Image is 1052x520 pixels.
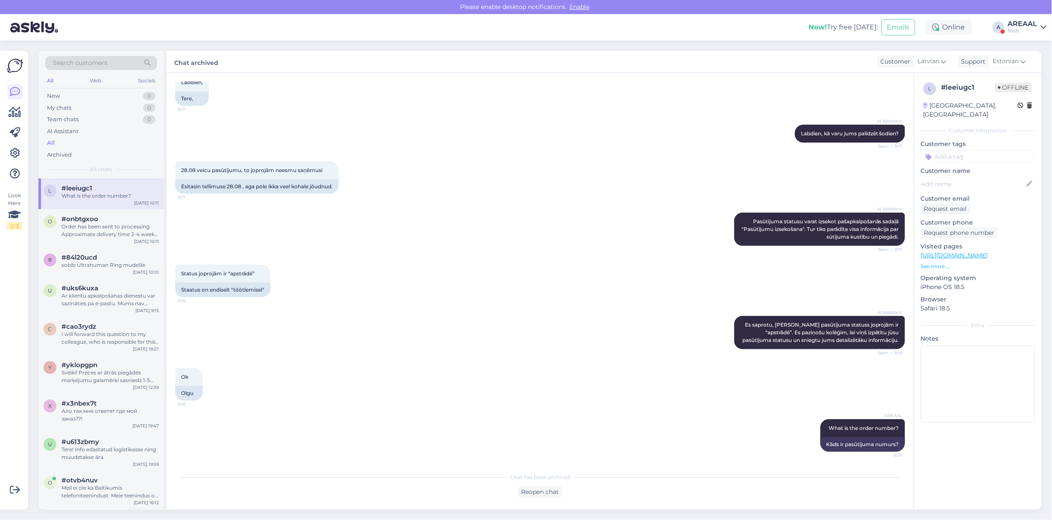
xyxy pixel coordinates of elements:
[921,167,1035,175] p: Customer name
[133,269,159,275] div: [DATE] 10:10
[181,79,203,85] span: Labdien,
[62,223,159,238] div: Order has been sent to processing. Approximate delivery time 2-4 weeks since making the order.
[870,246,903,253] span: Seen ✓ 9:17
[178,106,210,113] span: 9:17
[62,476,98,484] span: #otvb4nuv
[91,166,112,173] span: All chats
[870,452,903,459] span: 10:11
[809,23,827,31] b: New!
[921,304,1035,313] p: Safari 18.5
[918,57,940,66] span: Latvian
[7,192,22,230] div: Look Here
[921,127,1035,134] div: Customer information
[47,139,55,147] div: All
[45,75,55,86] div: All
[48,257,52,263] span: 8
[921,218,1035,227] p: Customer phone
[175,179,339,194] div: Esitasin tellimuse 28.08 , aga pole ikka veel kohale jõudnud.
[921,295,1035,304] p: Browser
[1008,20,1047,34] a: AREAALNish
[921,251,988,259] a: [URL][DOMAIN_NAME]
[921,227,998,239] div: Request phone number
[62,330,159,346] div: I will forward this question to my colleague, who is responsible for this. The reply will be here...
[993,57,1019,66] span: Estonian
[829,425,899,431] span: What is the order number?
[181,167,322,173] span: 28.08 veicu pasūtījumu, to joprojām neesmu saņēmusi
[47,115,79,124] div: Team chats
[809,22,878,32] div: Try free [DATE]:
[174,56,218,67] label: Chat archived
[47,92,60,100] div: New
[7,58,23,74] img: Askly Logo
[134,500,159,506] div: [DATE] 16:12
[88,75,103,86] div: Web
[53,58,107,67] span: Search customers
[870,309,903,316] span: AI Assistant
[921,334,1035,343] p: Notes
[921,242,1035,251] p: Visited pages
[921,194,1035,203] p: Customer email
[921,150,1035,163] input: Add a tag
[47,104,71,112] div: My chats
[1008,20,1037,27] div: AREAAL
[62,407,159,423] div: Ало так мне ответят где мой заказ??!
[178,401,210,407] span: 9:18
[801,130,899,137] span: Labdien, kā varu jums palīdzēt šodien?
[1008,27,1037,34] div: Nish
[181,270,255,277] span: Status joprojām ir “apstrādē”
[47,151,72,159] div: Archived
[7,222,22,230] div: 2 / 3
[133,346,159,352] div: [DATE] 18:27
[929,85,932,92] span: l
[62,438,99,446] span: #u613zbmy
[175,91,209,106] div: Tere,
[62,292,159,307] div: Ar klientu apkalpošanas dienestu var sazināties pa e-pastu. Mums nav pieejams kontakttālrunis, la...
[870,206,903,212] span: AI Assistant
[921,203,970,215] div: Request email
[143,104,155,112] div: 0
[958,57,986,66] div: Support
[62,446,159,461] div: Tere! Info edastatud logistikasse ning muudetakse ära.
[882,19,915,35] button: Emails
[48,403,52,409] span: x
[62,215,98,223] span: #onbtgxoo
[48,441,52,447] span: u
[518,486,563,498] div: Reopen chat
[821,437,905,452] div: Kāds ir pasūtījuma numurs?
[926,20,972,35] div: Online
[923,101,1018,119] div: [GEOGRAPHIC_DATA], [GEOGRAPHIC_DATA]
[62,369,159,384] div: Sveiki! Preces ar ātrās piegādes marķējumu galamērķi sasniedz 1-5 darba dienu laikā. Produkti bez...
[62,261,159,269] div: sobib Ultrahuman Ring mudelile
[143,92,155,100] div: 0
[870,118,903,124] span: AI Assistant
[48,364,52,371] span: y
[175,283,270,297] div: Staatus on endiselt "töötlemisel"
[62,184,92,192] span: #leeiugc1
[48,326,52,332] span: c
[870,412,903,419] span: AREAAL
[181,374,188,380] span: Ok
[48,287,52,294] span: u
[921,179,1025,189] input: Add name
[741,218,900,240] span: Pasūtījuma statusu varat izsekot pašapkalpošanās sadaļā "Pasūtījumu izsekošana". Tur tiks parādīt...
[62,400,97,407] span: #x3nbex7t
[742,321,900,343] span: Es saprotu, [PERSON_NAME] pasūtījuma statuss joprojām ir “apstrādē”. Es paziņošu kolēģim, lai viņ...
[48,479,52,486] span: o
[62,484,159,500] div: Meil ei ole ka Baltikumis telefoniteenindust. Meie teenindus on ainult kirjalik.
[134,238,159,245] div: [DATE] 10:11
[877,57,911,66] div: Customer
[175,386,203,400] div: Olgu
[921,263,1035,270] p: See more ...
[62,192,159,200] div: What is the order number?
[135,307,159,314] div: [DATE] 9:15
[49,187,52,194] span: l
[62,284,98,292] span: #uks6kuxa
[178,298,210,304] span: 9:18
[995,83,1032,92] span: Offline
[921,283,1035,292] p: iPhone OS 18.5
[870,350,903,356] span: Seen ✓ 9:18
[133,384,159,391] div: [DATE] 12:39
[47,127,79,136] div: AI Assistant
[62,361,97,369] span: #yklopgpn
[921,140,1035,149] p: Customer tags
